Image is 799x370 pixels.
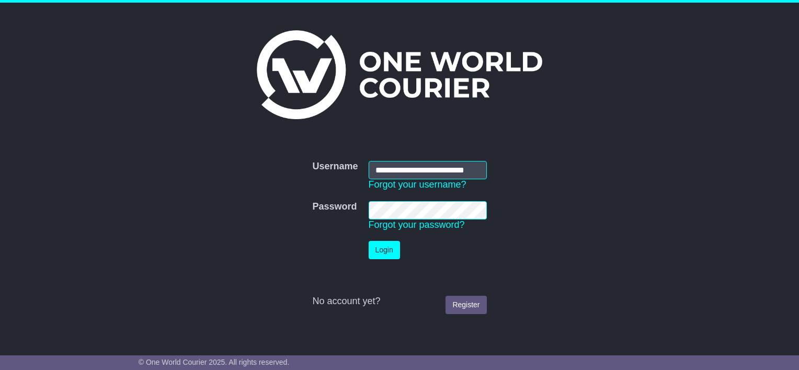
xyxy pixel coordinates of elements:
[369,241,400,259] button: Login
[312,296,486,307] div: No account yet?
[369,179,466,190] a: Forgot your username?
[139,358,290,366] span: © One World Courier 2025. All rights reserved.
[446,296,486,314] a: Register
[257,30,542,119] img: One World
[369,219,465,230] a: Forgot your password?
[312,201,357,213] label: Password
[312,161,358,172] label: Username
